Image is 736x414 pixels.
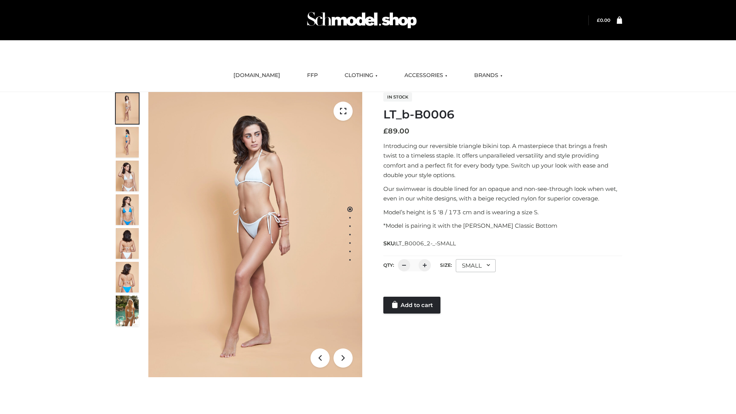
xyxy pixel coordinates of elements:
[383,297,440,314] a: Add to cart
[228,67,286,84] a: [DOMAIN_NAME]
[304,5,419,35] img: Schmodel Admin 964
[383,262,394,268] label: QTY:
[456,259,496,272] div: SMALL
[597,17,610,23] bdi: 0.00
[116,194,139,225] img: ArielClassicBikiniTop_CloudNine_AzureSky_OW114ECO_4-scaled.jpg
[468,67,508,84] a: BRANDS
[116,296,139,326] img: Arieltop_CloudNine_AzureSky2.jpg
[383,221,622,231] p: *Model is pairing it with the [PERSON_NAME] Classic Bottom
[116,262,139,292] img: ArielClassicBikiniTop_CloudNine_AzureSky_OW114ECO_8-scaled.jpg
[396,240,456,247] span: LT_B0006_2-_-SMALL
[339,67,383,84] a: CLOTHING
[148,92,362,377] img: ArielClassicBikiniTop_CloudNine_AzureSky_OW114ECO_1
[383,92,412,102] span: In stock
[116,127,139,158] img: ArielClassicBikiniTop_CloudNine_AzureSky_OW114ECO_2-scaled.jpg
[383,127,388,135] span: £
[597,17,610,23] a: £0.00
[301,67,324,84] a: FFP
[383,108,622,122] h1: LT_b-B0006
[116,93,139,124] img: ArielClassicBikiniTop_CloudNine_AzureSky_OW114ECO_1-scaled.jpg
[116,161,139,191] img: ArielClassicBikiniTop_CloudNine_AzureSky_OW114ECO_3-scaled.jpg
[399,67,453,84] a: ACCESSORIES
[383,239,457,248] span: SKU:
[383,207,622,217] p: Model’s height is 5 ‘8 / 173 cm and is wearing a size S.
[383,184,622,204] p: Our swimwear is double lined for an opaque and non-see-through look when wet, even in our white d...
[383,127,409,135] bdi: 89.00
[597,17,600,23] span: £
[116,228,139,259] img: ArielClassicBikiniTop_CloudNine_AzureSky_OW114ECO_7-scaled.jpg
[440,262,452,268] label: Size:
[383,141,622,180] p: Introducing our reversible triangle bikini top. A masterpiece that brings a fresh twist to a time...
